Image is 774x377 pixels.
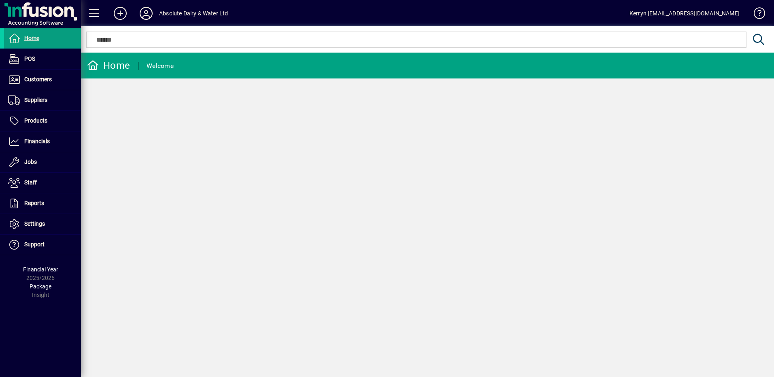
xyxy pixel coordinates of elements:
[4,173,81,193] a: Staff
[30,283,51,290] span: Package
[24,117,47,124] span: Products
[748,2,764,28] a: Knowledge Base
[4,235,81,255] a: Support
[4,152,81,172] a: Jobs
[133,6,159,21] button: Profile
[4,70,81,90] a: Customers
[4,193,81,214] a: Reports
[147,59,174,72] div: Welcome
[24,55,35,62] span: POS
[24,159,37,165] span: Jobs
[24,138,50,144] span: Financials
[24,35,39,41] span: Home
[24,241,45,248] span: Support
[4,111,81,131] a: Products
[107,6,133,21] button: Add
[4,90,81,110] a: Suppliers
[159,7,228,20] div: Absolute Dairy & Water Ltd
[24,220,45,227] span: Settings
[24,97,47,103] span: Suppliers
[87,59,130,72] div: Home
[629,7,740,20] div: Kerryn [EMAIL_ADDRESS][DOMAIN_NAME]
[24,179,37,186] span: Staff
[24,76,52,83] span: Customers
[23,266,58,273] span: Financial Year
[4,49,81,69] a: POS
[4,214,81,234] a: Settings
[24,200,44,206] span: Reports
[4,131,81,152] a: Financials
